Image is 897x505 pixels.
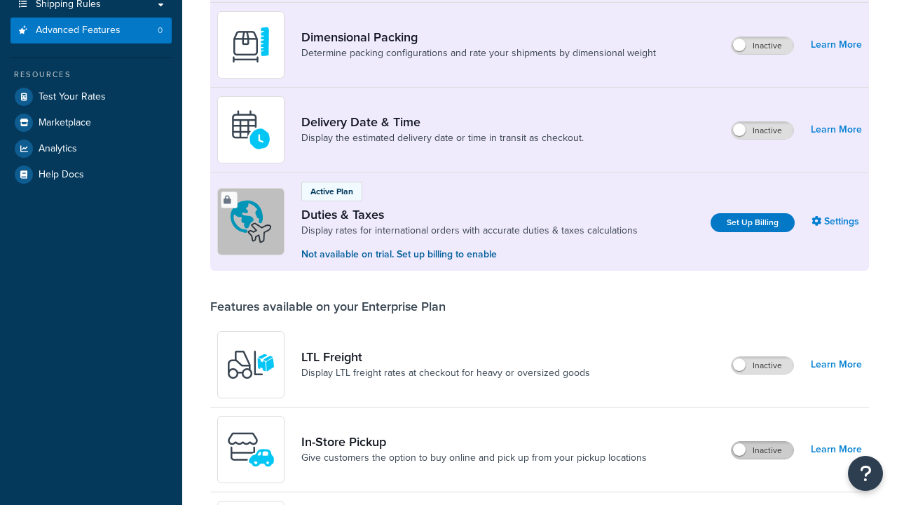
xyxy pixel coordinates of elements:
[11,136,172,161] a: Analytics
[301,366,590,380] a: Display LTL freight rates at checkout for heavy or oversized goods
[310,185,353,198] p: Active Plan
[39,169,84,181] span: Help Docs
[36,25,121,36] span: Advanced Features
[11,69,172,81] div: Resources
[301,247,638,262] p: Not available on trial. Set up billing to enable
[301,207,638,222] a: Duties & Taxes
[301,451,647,465] a: Give customers the option to buy online and pick up from your pickup locations
[732,442,793,459] label: Inactive
[732,122,793,139] label: Inactive
[711,213,795,232] a: Set Up Billing
[301,46,656,60] a: Determine packing configurations and rate your shipments by dimensional weight
[812,212,862,231] a: Settings
[11,84,172,109] a: Test Your Rates
[811,120,862,140] a: Learn More
[301,434,647,450] a: In-Store Pickup
[732,357,793,374] label: Inactive
[39,143,77,155] span: Analytics
[301,349,590,365] a: LTL Freight
[301,131,584,145] a: Display the estimated delivery date or time in transit as checkout.
[39,91,106,103] span: Test Your Rates
[39,117,91,129] span: Marketplace
[210,299,446,314] div: Features available on your Enterprise Plan
[226,425,275,474] img: wfgcfpwTIucLEAAAAASUVORK5CYII=
[226,340,275,389] img: y79ZsPf0fXUFUhFXDzUgf+ktZg5F2+ohG75+v3d2s1D9TjoU8PiyCIluIjV41seZevKCRuEjTPPOKHJsQcmKCXGdfprl3L4q7...
[301,114,584,130] a: Delivery Date & Time
[848,456,883,491] button: Open Resource Center
[226,20,275,69] img: DTVBYsAAAAAASUVORK5CYII=
[301,29,656,45] a: Dimensional Packing
[11,18,172,43] a: Advanced Features0
[811,440,862,459] a: Learn More
[11,18,172,43] li: Advanced Features
[811,35,862,55] a: Learn More
[11,110,172,135] a: Marketplace
[226,105,275,154] img: gfkeb5ejjkALwAAAABJRU5ErkJggg==
[732,37,793,54] label: Inactive
[811,355,862,375] a: Learn More
[158,25,163,36] span: 0
[11,162,172,187] a: Help Docs
[301,224,638,238] a: Display rates for international orders with accurate duties & taxes calculations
